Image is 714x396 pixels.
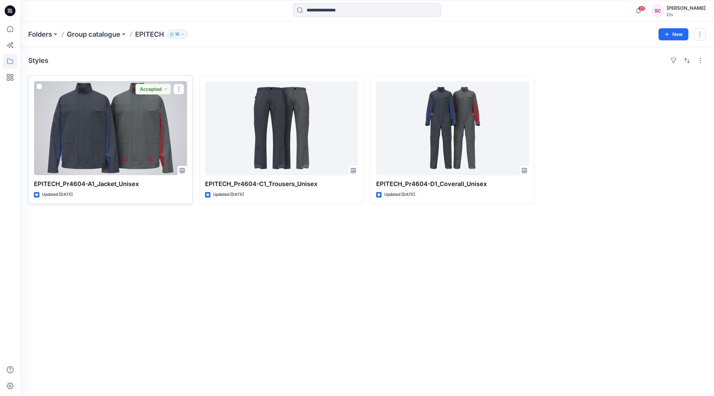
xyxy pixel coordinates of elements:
p: 15 [175,31,179,38]
p: Updated [DATE] [213,191,244,198]
button: New [659,28,688,40]
a: EPITECH_Pr4604-A1_Jacket_Unisex [34,81,187,175]
button: 15 [167,30,188,39]
p: Updated [DATE] [384,191,415,198]
h4: Styles [28,57,48,65]
a: Group catalogue [67,30,120,39]
span: 25 [638,6,645,11]
div: Elis [667,12,706,17]
p: EPITECH [135,30,164,39]
div: SC [652,5,664,17]
a: Folders [28,30,52,39]
div: [PERSON_NAME] [667,4,706,12]
a: EPITECH_Pr4604-D1_Coverall_Unisex [376,81,529,175]
p: EPITECH_Pr4604-A1_Jacket_Unisex [34,179,187,189]
p: Updated [DATE] [42,191,73,198]
p: EPITECH_Pr4604-D1_Coverall_Unisex [376,179,529,189]
a: EPITECH_Pr4604-C1_Trousers_Unisex [205,81,358,175]
p: EPITECH_Pr4604-C1_Trousers_Unisex [205,179,358,189]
